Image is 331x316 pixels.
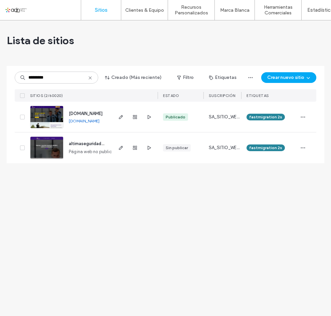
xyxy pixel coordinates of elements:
[249,114,282,120] span: fastmigration 2s
[220,7,250,13] label: Marca Blanca
[166,145,188,151] div: Sin publicar
[69,141,136,146] a: altimaseguridadprivadafc2ad949
[249,145,282,151] span: fastmigration 2s
[261,72,316,83] button: Crear nuevo sitio
[69,111,103,116] a: [DOMAIN_NAME]
[163,93,179,98] span: ESTADO
[209,144,241,151] span: SA_SITIO_WEB_ADN
[99,72,168,83] button: Creado (Más reciente)
[69,118,100,123] a: [DOMAIN_NAME]
[95,7,108,13] label: Sitios
[203,72,242,83] button: Etiquetas
[168,4,214,16] label: Recursos Personalizados
[125,7,164,13] label: Clientes & Equipo
[209,93,235,98] span: Suscripción
[209,114,241,120] span: SA_SITIO_WEB_ADN
[14,5,33,11] span: Ayuda
[246,93,269,98] span: ETIQUETAS
[166,114,185,120] div: Publicado
[7,34,74,47] span: Lista de sitios
[170,72,200,83] button: Filtro
[69,148,121,155] span: Página web no publicada
[30,93,63,98] span: SITIOS (2/60020)
[255,4,301,16] label: Herramientas Comerciales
